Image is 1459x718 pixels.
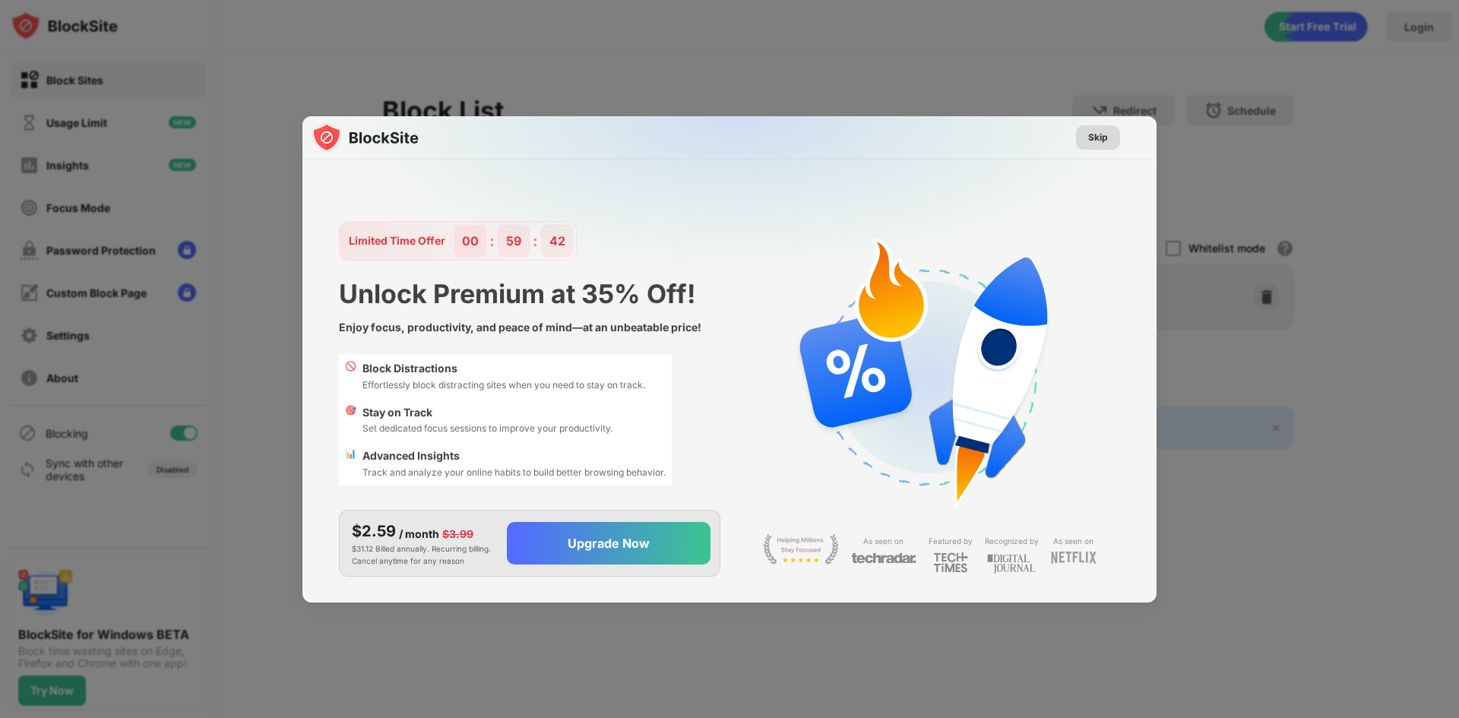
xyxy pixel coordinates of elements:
img: light-digital-journal.svg [987,552,1036,577]
div: 📊 [345,448,356,479]
div: 🎯 [345,404,356,436]
div: Set dedicated focus sessions to improve your productivity. [362,421,612,435]
div: Upgrade Now [568,536,650,551]
div: As seen on [1053,534,1093,549]
img: light-netflix.svg [1051,552,1097,564]
img: light-techtimes.svg [933,552,968,573]
div: $2.59 [352,520,396,542]
div: Recognized by [985,534,1039,549]
div: $3.99 [442,526,473,542]
div: Featured by [929,534,973,549]
img: gradient.svg [312,116,1166,417]
div: As seen on [863,534,904,549]
img: light-techradar.svg [851,552,916,565]
div: $31.12 Billed annually. Recurring billing. Cancel anytime for any reason [352,520,495,567]
div: Track and analyze your online habits to build better browsing behavior. [362,465,666,479]
img: light-stay-focus.svg [763,534,839,565]
div: / month [399,526,439,542]
div: Advanced Insights [362,448,666,464]
div: Skip [1088,130,1108,145]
